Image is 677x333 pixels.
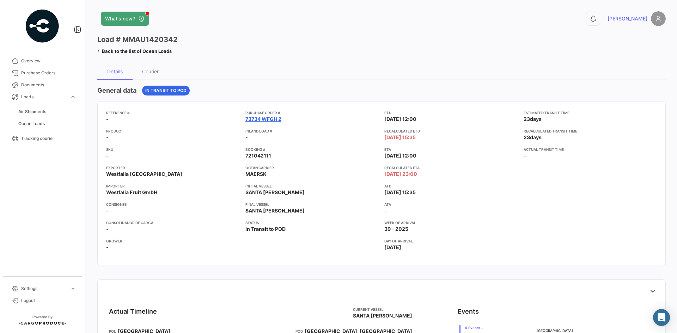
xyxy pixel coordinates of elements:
[245,202,379,207] app-card-info-title: Final Vessel
[384,134,416,141] span: [DATE] 15:35
[384,147,518,152] app-card-info-title: ETA
[524,110,657,116] app-card-info-title: Estimated transit time
[384,202,518,207] app-card-info-title: ATA
[353,312,412,319] span: SANTA [PERSON_NAME]
[145,87,187,94] span: In Transit to POD
[524,153,526,159] span: -
[6,79,79,91] a: Documents
[6,55,79,67] a: Overview
[245,165,379,171] app-card-info-title: Ocean Carrier
[106,134,109,141] span: -
[245,226,286,233] span: In Transit to POD
[384,226,408,233] span: 39 - 2025
[21,70,76,76] span: Purchase Orders
[384,183,518,189] app-card-info-title: ATD
[524,147,657,152] app-card-info-title: Actual transit time
[245,171,267,178] span: MAERSK
[384,165,518,171] app-card-info-title: Recalculated ETA
[109,307,157,316] div: Actual Timeline
[353,307,412,312] app-card-info-title: Current Vessel
[384,128,518,134] app-card-info-title: Recalculated ETD
[245,128,379,134] app-card-info-title: Inland Load #
[245,220,379,226] app-card-info-title: Status
[530,134,542,140] span: days
[106,238,240,244] app-card-info-title: Grower
[530,116,542,122] span: days
[106,244,109,251] span: -
[106,165,240,171] app-card-info-title: Exporter
[245,152,271,159] span: 721042111
[524,128,657,134] app-card-info-title: Recalculated transit time
[384,110,518,116] app-card-info-title: ETD
[245,147,379,152] app-card-info-title: Booking #
[384,238,518,244] app-card-info-title: Day of arrival
[524,116,530,122] span: 23
[106,116,109,123] span: -
[465,325,502,331] span: 4 Events +
[18,109,46,115] span: Air Shipments
[101,12,149,26] button: What's new?
[25,8,60,44] img: powered-by.png
[70,285,76,292] span: expand_more
[106,128,240,134] app-card-info-title: Product
[105,15,135,22] span: What's new?
[384,116,416,123] span: [DATE] 12:00
[245,116,281,123] a: 73734 WFGH 2
[18,121,45,127] span: Ocean Loads
[70,94,76,100] span: expand_more
[458,307,479,316] div: Events
[384,207,387,214] span: -
[106,226,109,233] span: -
[106,220,240,226] app-card-info-title: Consolidador de Carga
[106,171,182,178] span: Westfalia [GEOGRAPHIC_DATA]
[106,202,240,207] app-card-info-title: Consignee
[106,152,109,159] span: -
[106,189,157,196] span: Westfalia Fruit GmbH
[384,220,518,226] app-card-info-title: Week of arrival
[106,207,109,214] span: -
[106,183,240,189] app-card-info-title: Importer
[21,94,67,100] span: Loads
[21,82,76,88] span: Documents
[97,46,172,56] a: Back to the list of Ocean Loads
[16,118,79,129] a: Ocean Loads
[21,285,67,292] span: Settings
[97,35,178,44] h3: Load # MMAU1420342
[142,68,159,74] div: Courier
[107,68,123,74] div: Details
[6,132,79,144] a: Tracking courier
[97,86,136,95] h4: General data
[21,58,76,64] span: Overview
[651,11,666,26] img: placeholder-user.png
[653,309,670,326] div: Open Intercom Messenger
[608,15,647,22] span: [PERSON_NAME]
[106,110,240,116] app-card-info-title: Reference #
[524,134,530,140] span: 23
[6,67,79,79] a: Purchase Orders
[245,183,379,189] app-card-info-title: Initial Vessel
[106,147,240,152] app-card-info-title: SKU
[384,244,401,251] span: [DATE]
[21,135,76,142] span: Tracking courier
[245,207,305,214] span: SANTA [PERSON_NAME]
[384,189,416,196] span: [DATE] 15:35
[245,189,305,196] span: SANTA [PERSON_NAME]
[384,171,417,178] span: [DATE] 23:00
[245,110,379,116] app-card-info-title: Purchase Order #
[21,297,76,304] span: Logout
[16,106,79,117] a: Air Shipments
[384,152,416,159] span: [DATE] 12:00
